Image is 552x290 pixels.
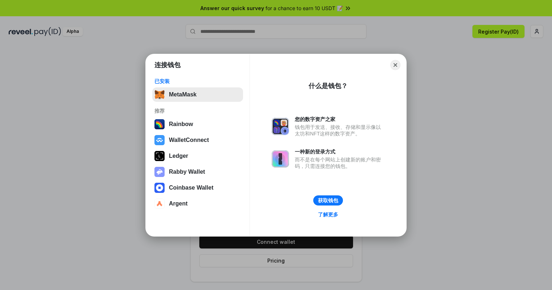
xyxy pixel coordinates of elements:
div: Argent [169,200,188,207]
h1: 连接钱包 [154,61,181,69]
div: 已安装 [154,78,241,85]
div: Rabby Wallet [169,169,205,175]
button: Close [390,60,400,70]
div: 钱包用于发送、接收、存储和显示像以太坊和NFT这样的数字资产。 [295,124,385,137]
div: 您的数字资产之家 [295,116,385,122]
button: Coinbase Wallet [152,181,243,195]
div: MetaMask [169,91,196,98]
div: 而不是在每个网站上创建新的账户和密码，只需连接您的钱包。 [295,156,385,169]
button: MetaMask [152,87,243,102]
div: 获取钱包 [318,197,338,204]
img: svg+xml,%3Csvg%20xmlns%3D%22http%3A%2F%2Fwww.w3.org%2F2000%2Fsvg%22%20fill%3D%22none%22%20viewBox... [272,150,289,168]
button: Argent [152,196,243,211]
img: svg+xml,%3Csvg%20width%3D%22120%22%20height%3D%22120%22%20viewBox%3D%220%200%20120%20120%22%20fil... [154,119,165,129]
button: Rabby Wallet [152,165,243,179]
div: Coinbase Wallet [169,185,213,191]
img: svg+xml,%3Csvg%20width%3D%2228%22%20height%3D%2228%22%20viewBox%3D%220%200%2028%2028%22%20fill%3D... [154,135,165,145]
img: svg+xml,%3Csvg%20width%3D%2228%22%20height%3D%2228%22%20viewBox%3D%220%200%2028%2028%22%20fill%3D... [154,183,165,193]
img: svg+xml,%3Csvg%20xmlns%3D%22http%3A%2F%2Fwww.w3.org%2F2000%2Fsvg%22%20fill%3D%22none%22%20viewBox... [154,167,165,177]
div: 推荐 [154,108,241,114]
div: 一种新的登录方式 [295,148,385,155]
button: WalletConnect [152,133,243,147]
button: 获取钱包 [313,195,343,205]
img: svg+xml,%3Csvg%20xmlns%3D%22http%3A%2F%2Fwww.w3.org%2F2000%2Fsvg%22%20fill%3D%22none%22%20viewBox... [272,118,289,135]
div: Rainbow [169,121,193,127]
img: svg+xml,%3Csvg%20fill%3D%22none%22%20height%3D%2233%22%20viewBox%3D%220%200%2035%2033%22%20width%... [154,90,165,100]
a: 了解更多 [314,210,343,219]
button: Ledger [152,149,243,163]
div: WalletConnect [169,137,209,143]
img: svg+xml,%3Csvg%20width%3D%2228%22%20height%3D%2228%22%20viewBox%3D%220%200%2028%2028%22%20fill%3D... [154,199,165,209]
div: Ledger [169,153,188,159]
div: 什么是钱包？ [309,82,348,90]
img: svg+xml,%3Csvg%20xmlns%3D%22http%3A%2F%2Fwww.w3.org%2F2000%2Fsvg%22%20width%3D%2228%22%20height%3... [154,151,165,161]
div: 了解更多 [318,211,338,218]
button: Rainbow [152,117,243,131]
